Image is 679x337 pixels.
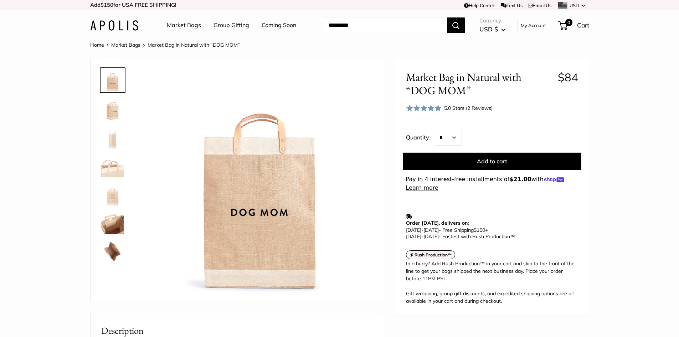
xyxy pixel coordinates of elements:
a: Help Center [464,2,494,8]
span: Cart [577,21,589,29]
a: 0 Cart [559,20,589,31]
a: Market Bags [167,20,201,31]
input: Search... [323,17,447,33]
a: Email Us [528,2,551,8]
span: USD [570,2,579,8]
img: description_13" wide, 18" high, 8" deep; handles: 3.5" [101,126,124,149]
span: [DATE] [406,233,421,240]
a: description_Spacious inner area with room for everything. [100,239,125,264]
a: Market Bags [111,42,140,48]
label: Quantity: [406,128,435,145]
span: Market Bag in Natural with “DOG MOM” [406,71,552,97]
a: Text Us [501,2,523,8]
img: Apolis [90,20,138,31]
span: Currency [479,16,505,26]
strong: Rush Production™ [415,252,452,257]
span: Market Bag in Natural with “DOG MOM” [148,42,240,48]
button: USD $ [479,24,505,35]
nav: Breadcrumb [90,40,240,50]
span: $150 [474,227,485,233]
a: My Account [521,21,546,30]
span: - [421,233,423,240]
p: - Free Shipping + [406,227,575,240]
img: Market Bag in Natural with “DOG MOM” [148,69,373,295]
img: Market Bag in Natural with “DOG MOM” [101,97,124,120]
a: description_Super soft leather handles. [100,153,125,179]
strong: Order [DATE], delivers on: [406,220,469,226]
span: [DATE] [423,227,439,233]
span: $150 [101,1,113,8]
img: description_Inner pocket good for daily drivers. [101,211,124,234]
img: description_Spacious inner area with room for everything. [101,240,124,263]
img: description_Super soft leather handles. [101,154,124,177]
div: In a hurry? Add Rush Production™ in your cart and skip to the front of the line to get your bags ... [406,260,578,305]
a: description_Seal of authenticity printed on the backside of every bag. [100,182,125,207]
span: USD $ [479,25,498,33]
div: 5.0 Stars (2 Reviews) [406,103,493,113]
button: Search [447,17,465,33]
span: - [421,227,423,233]
div: 5.0 Stars (2 Reviews) [444,104,493,112]
span: [DATE] [406,227,421,233]
a: Market Bag in Natural with “DOG MOM” [100,67,125,93]
button: Add to cart [403,153,581,170]
span: - Fastest with Rush Production™ [406,233,515,240]
img: Market Bag in Natural with “DOG MOM” [101,69,124,92]
a: description_Inner pocket good for daily drivers. [100,210,125,236]
a: Coming Soon [262,20,296,31]
a: Market Bag in Natural with “DOG MOM” [100,96,125,122]
a: Home [90,42,104,48]
span: $84 [558,70,578,84]
a: description_13" wide, 18" high, 8" deep; handles: 3.5" [100,124,125,150]
img: description_Seal of authenticity printed on the backside of every bag. [101,183,124,206]
a: Group Gifting [214,20,249,31]
span: 0 [565,19,572,26]
span: [DATE] [423,233,439,240]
